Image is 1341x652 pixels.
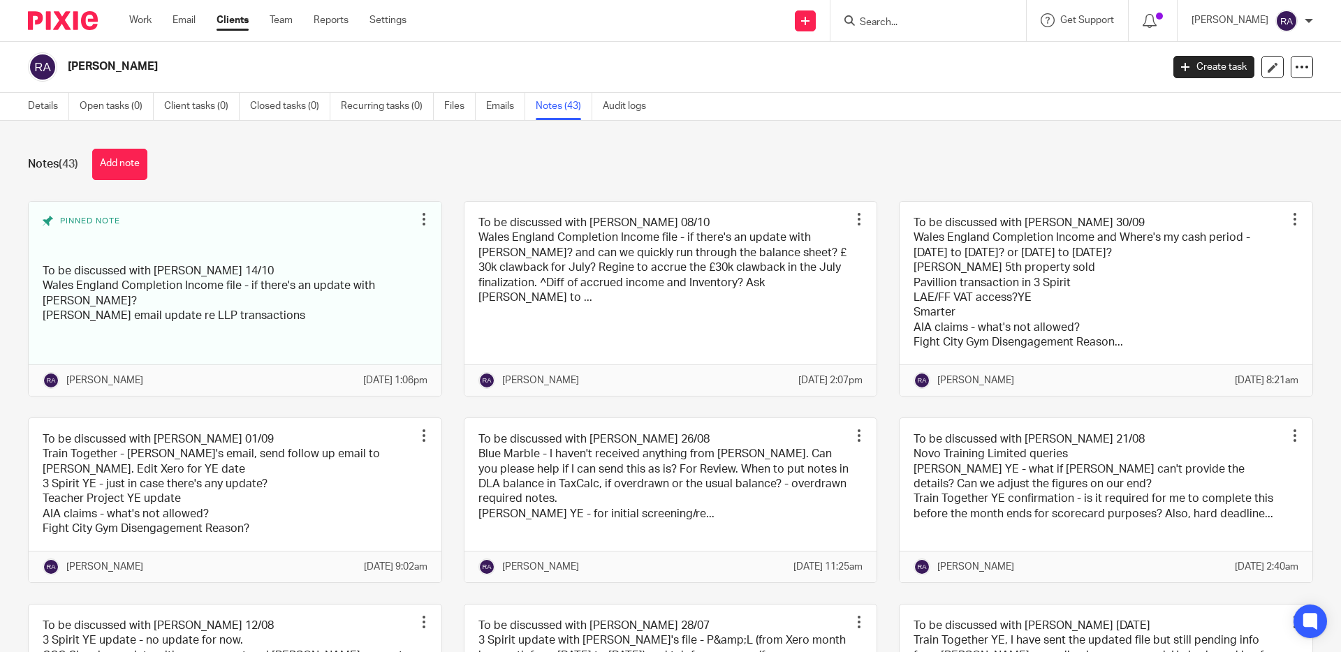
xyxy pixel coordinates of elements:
[43,558,59,575] img: svg%3E
[1275,10,1298,32] img: svg%3E
[444,93,476,120] a: Files
[1060,15,1114,25] span: Get Support
[66,560,143,574] p: [PERSON_NAME]
[28,11,98,30] img: Pixie
[1235,373,1298,387] p: [DATE] 8:21am
[536,93,592,120] a: Notes (43)
[59,158,78,170] span: (43)
[369,13,406,27] a: Settings
[937,373,1014,387] p: [PERSON_NAME]
[341,93,434,120] a: Recurring tasks (0)
[914,372,930,389] img: svg%3E
[364,560,427,574] p: [DATE] 9:02am
[486,93,525,120] a: Emails
[173,13,196,27] a: Email
[92,149,147,180] button: Add note
[43,372,59,389] img: svg%3E
[80,93,154,120] a: Open tasks (0)
[858,17,984,29] input: Search
[270,13,293,27] a: Team
[1192,13,1268,27] p: [PERSON_NAME]
[28,52,57,82] img: svg%3E
[217,13,249,27] a: Clients
[603,93,657,120] a: Audit logs
[66,373,143,387] p: [PERSON_NAME]
[1235,560,1298,574] p: [DATE] 2:40am
[43,216,413,253] div: Pinned note
[68,59,935,74] h2: [PERSON_NAME]
[478,558,495,575] img: svg%3E
[502,560,579,574] p: [PERSON_NAME]
[129,13,152,27] a: Work
[1173,56,1254,78] a: Create task
[798,373,863,387] p: [DATE] 2:07pm
[937,560,1014,574] p: [PERSON_NAME]
[250,93,330,120] a: Closed tasks (0)
[28,157,78,172] h1: Notes
[164,93,240,120] a: Client tasks (0)
[478,372,495,389] img: svg%3E
[502,373,579,387] p: [PERSON_NAME]
[793,560,863,574] p: [DATE] 11:25am
[28,93,69,120] a: Details
[363,373,427,387] p: [DATE] 1:06pm
[914,558,930,575] img: svg%3E
[314,13,349,27] a: Reports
